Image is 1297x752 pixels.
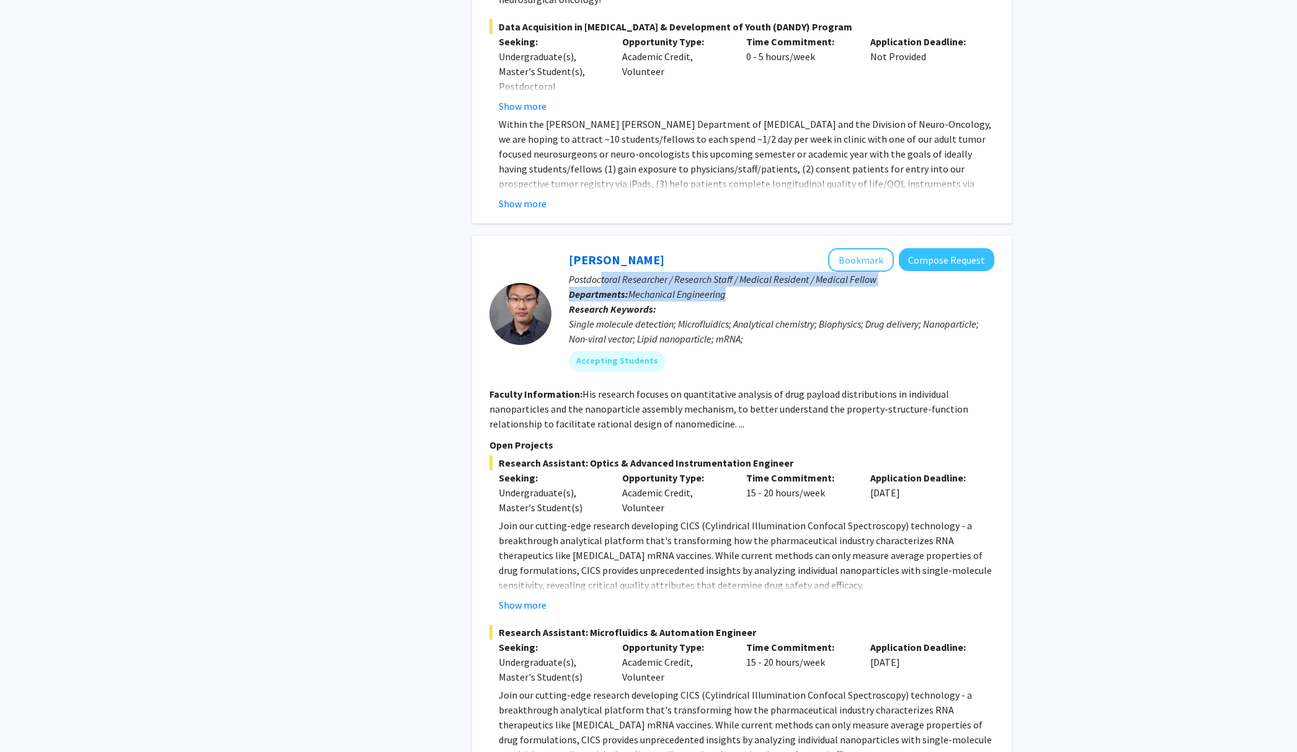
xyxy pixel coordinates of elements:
[499,655,604,684] div: Undergraduate(s), Master's Student(s)
[746,640,852,655] p: Time Commitment:
[499,99,546,114] button: Show more
[737,470,861,515] div: 15 - 20 hours/week
[828,248,894,272] button: Add Sixuan Li to Bookmarks
[569,272,994,287] p: Postdoctoral Researcher / Research Staff / Medical Resident / Medical Fellow
[489,437,994,452] p: Open Projects
[489,455,994,470] span: Research Assistant: Optics & Advanced Instrumentation Engineer
[9,696,53,743] iframe: Chat
[622,470,728,485] p: Opportunity Type:
[861,34,985,114] div: Not Provided
[489,388,582,400] b: Faculty Information:
[569,316,994,346] div: Single molecule detection; Microfluidics; Analytical chemistry; Biophysics; Drug delivery; Nanopa...
[499,34,604,49] p: Seeking:
[569,252,664,267] a: [PERSON_NAME]
[622,34,728,49] p: Opportunity Type:
[499,485,604,515] div: Undergraduate(s), Master's Student(s)
[569,288,628,300] b: Departments:
[861,470,985,515] div: [DATE]
[613,640,737,684] div: Academic Credit, Volunteer
[499,470,604,485] p: Seeking:
[569,351,666,371] mat-chip: Accepting Students
[499,640,604,655] p: Seeking:
[489,19,994,34] span: Data Acquisition in [MEDICAL_DATA] & Development of Youth (DANDY) Program
[499,518,994,593] p: Join our cutting-edge research developing CICS (Cylindrical Illumination Confocal Spectroscopy) t...
[489,388,968,430] fg-read-more: His research focuses on quantitative analysis of drug payload distributions in individual nanopar...
[737,640,861,684] div: 15 - 20 hours/week
[870,34,976,49] p: Application Deadline:
[613,34,737,114] div: Academic Credit, Volunteer
[737,34,861,114] div: 0 - 5 hours/week
[746,34,852,49] p: Time Commitment:
[628,288,726,300] span: Mechanical Engineering
[499,598,546,612] button: Show more
[499,117,994,221] p: Within the [PERSON_NAME] [PERSON_NAME] Department of [MEDICAL_DATA] and the Division of Neuro-Onc...
[870,640,976,655] p: Application Deadline:
[899,248,994,271] button: Compose Request to Sixuan Li
[499,196,546,211] button: Show more
[622,640,728,655] p: Opportunity Type:
[861,640,985,684] div: [DATE]
[870,470,976,485] p: Application Deadline:
[499,49,604,153] div: Undergraduate(s), Master's Student(s), Postdoctoral Researcher(s) / Research Staff, Medical Resid...
[613,470,737,515] div: Academic Credit, Volunteer
[569,303,656,315] b: Research Keywords:
[746,470,852,485] p: Time Commitment:
[489,625,994,640] span: Research Assistant: Microfluidics & Automation Engineer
